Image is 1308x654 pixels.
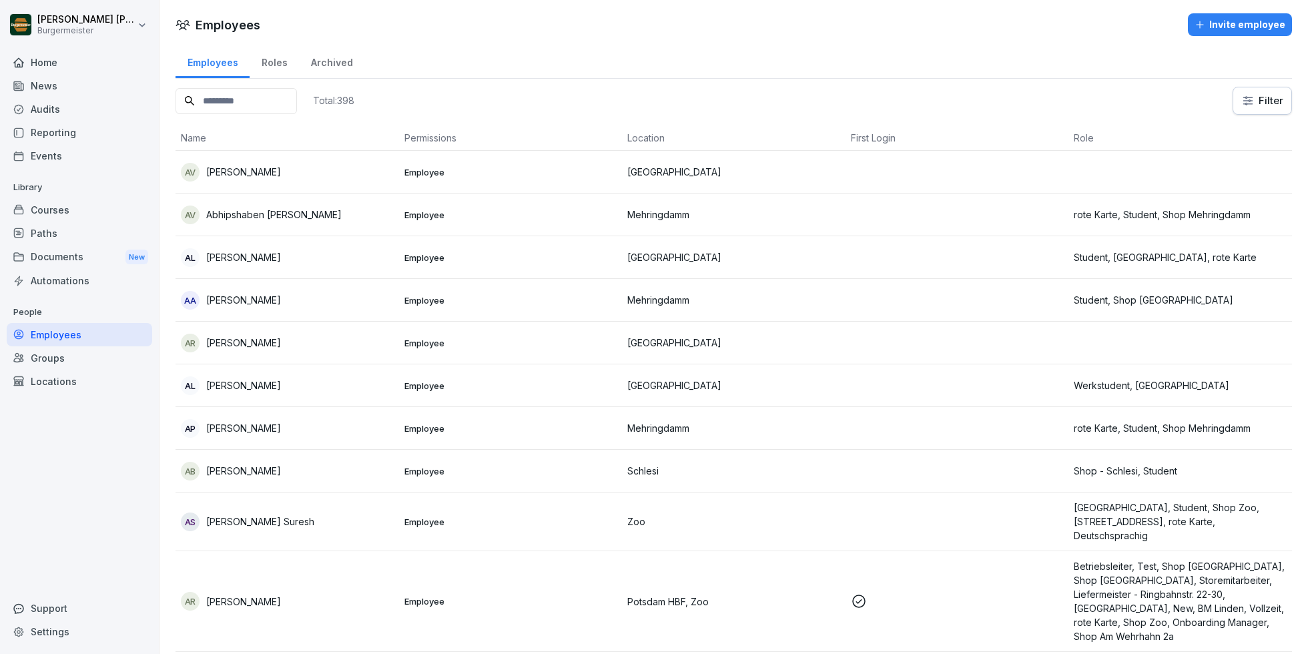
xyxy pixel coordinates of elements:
p: Zoo [627,515,840,529]
a: DocumentsNew [7,245,152,270]
a: News [7,74,152,97]
div: Filter [1241,94,1283,107]
p: rote Karte, Student, Shop Mehringdamm [1074,421,1287,435]
p: Library [7,177,152,198]
p: Abhipshaben [PERSON_NAME] [206,208,342,222]
p: People [7,302,152,323]
h1: Employees [196,16,260,34]
p: Mehringdamm [627,293,840,307]
a: Archived [299,44,364,78]
th: Location [622,125,846,151]
div: AB [181,462,200,480]
p: [PERSON_NAME] [PERSON_NAME] [37,14,135,25]
p: Student, Shop [GEOGRAPHIC_DATA] [1074,293,1287,307]
p: [GEOGRAPHIC_DATA] [627,250,840,264]
p: Employee [404,516,617,528]
p: Shop - Schlesi, Student [1074,464,1287,478]
button: Filter [1233,87,1291,114]
p: Schlesi [627,464,840,478]
p: [GEOGRAPHIC_DATA], Student, Shop Zoo, [STREET_ADDRESS], rote Karte, Deutschsprachig [1074,501,1287,543]
p: Burgermeister [37,26,135,35]
p: [GEOGRAPHIC_DATA] [627,336,840,350]
th: Permissions [399,125,623,151]
p: Mehringdamm [627,421,840,435]
div: Documents [7,245,152,270]
p: Student, [GEOGRAPHIC_DATA], rote Karte [1074,250,1287,264]
p: Employee [404,422,617,434]
div: AA [181,291,200,310]
p: Employee [404,465,617,477]
div: AR [181,592,200,611]
p: [PERSON_NAME] [206,464,281,478]
div: AV [181,163,200,182]
a: Locations [7,370,152,393]
p: Mehringdamm [627,208,840,222]
a: Employees [176,44,250,78]
a: Employees [7,323,152,346]
p: [PERSON_NAME] [206,421,281,435]
div: AL [181,248,200,267]
a: Reporting [7,121,152,144]
p: [PERSON_NAME] [206,165,281,179]
div: AS [181,513,200,531]
p: Employee [404,252,617,264]
p: Employee [404,166,617,178]
div: AL [181,376,200,395]
a: Roles [250,44,299,78]
div: AV [181,206,200,224]
p: Total: 398 [313,94,354,107]
a: Automations [7,269,152,292]
th: Role [1068,125,1292,151]
p: [PERSON_NAME] Suresh [206,515,314,529]
th: First Login [846,125,1069,151]
p: [PERSON_NAME] [206,250,281,264]
p: Employee [404,595,617,607]
a: Groups [7,346,152,370]
p: [PERSON_NAME] [206,336,281,350]
p: Betriebsleiter, Test, Shop [GEOGRAPHIC_DATA], Shop [GEOGRAPHIC_DATA], Storemitarbeiter, Liefermei... [1074,559,1287,643]
p: Werkstudent, [GEOGRAPHIC_DATA] [1074,378,1287,392]
div: Support [7,597,152,620]
p: Employee [404,209,617,221]
a: Courses [7,198,152,222]
a: Events [7,144,152,168]
div: AP [181,419,200,438]
p: rote Karte, Student, Shop Mehringdamm [1074,208,1287,222]
p: [PERSON_NAME] [206,378,281,392]
p: [PERSON_NAME] [206,595,281,609]
p: [GEOGRAPHIC_DATA] [627,378,840,392]
p: [PERSON_NAME] [206,293,281,307]
a: Audits [7,97,152,121]
th: Name [176,125,399,151]
div: AR [181,334,200,352]
p: Employee [404,337,617,349]
a: Settings [7,620,152,643]
p: Employee [404,380,617,392]
button: Invite employee [1188,13,1292,36]
p: [GEOGRAPHIC_DATA] [627,165,840,179]
p: Employee [404,294,617,306]
a: Home [7,51,152,74]
a: Paths [7,222,152,245]
div: New [125,250,148,265]
div: Invite employee [1195,17,1285,32]
p: Potsdam HBF, Zoo [627,595,840,609]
